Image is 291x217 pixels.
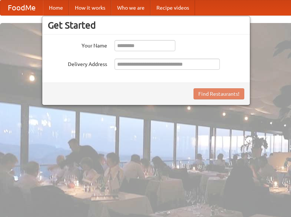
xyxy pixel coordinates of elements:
[69,0,111,15] a: How it works
[48,59,107,68] label: Delivery Address
[0,0,43,15] a: FoodMe
[111,0,151,15] a: Who we are
[48,20,244,31] h3: Get Started
[48,40,107,49] label: Your Name
[151,0,195,15] a: Recipe videos
[194,88,244,99] button: Find Restaurants!
[43,0,69,15] a: Home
